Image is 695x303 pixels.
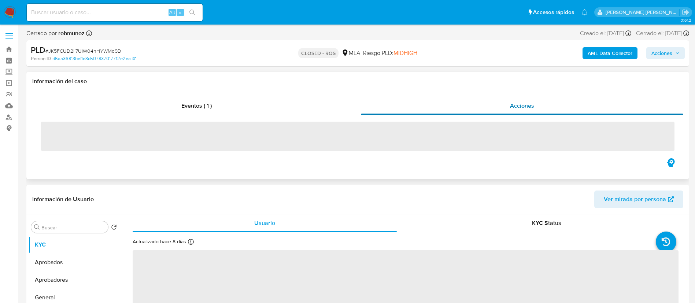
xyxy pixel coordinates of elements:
input: Buscar usuario o caso... [27,8,203,17]
div: Creado el: [DATE] [580,29,631,37]
span: Acciones [651,47,672,59]
span: s [179,9,181,16]
span: Ver mirada por persona [604,191,666,208]
button: Ver mirada por persona [594,191,683,208]
b: robmunoz [57,29,85,37]
p: Actualizado hace 8 días [133,238,186,245]
button: search-icon [185,7,200,18]
span: # JK5FCUD2iI7UIW04hHYWMq9D [45,47,121,55]
span: Acciones [510,101,534,110]
b: AML Data Collector [588,47,632,59]
button: Buscar [34,224,40,230]
b: PLD [31,44,45,56]
a: Salir [682,8,690,16]
span: Usuario [254,219,275,227]
button: KYC [28,236,120,254]
button: Aprobadores [28,271,120,289]
button: Volver al orden por defecto [111,224,117,232]
span: Eventos ( 1 ) [181,101,212,110]
p: maria.acosta@mercadolibre.com [606,9,680,16]
h1: Información de Usuario [32,196,94,203]
span: KYC Status [532,219,561,227]
span: MIDHIGH [393,49,417,57]
button: Acciones [646,47,685,59]
button: Aprobados [28,254,120,271]
h1: Información del caso [32,78,683,85]
b: Person ID [31,55,51,62]
span: Riesgo PLD: [363,49,417,57]
a: Notificaciones [581,9,588,15]
span: ‌ [41,122,674,151]
span: Alt [169,9,175,16]
span: - [633,29,635,37]
button: AML Data Collector [583,47,637,59]
span: Cerrado por [26,29,85,37]
div: Cerrado el: [DATE] [636,29,689,37]
span: Accesos rápidos [533,8,574,16]
a: d6aa36813bef1e3c507837017712e2ea [52,55,136,62]
input: Buscar [41,224,105,231]
div: MLA [341,49,360,57]
p: CLOSED - ROS [298,48,339,58]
